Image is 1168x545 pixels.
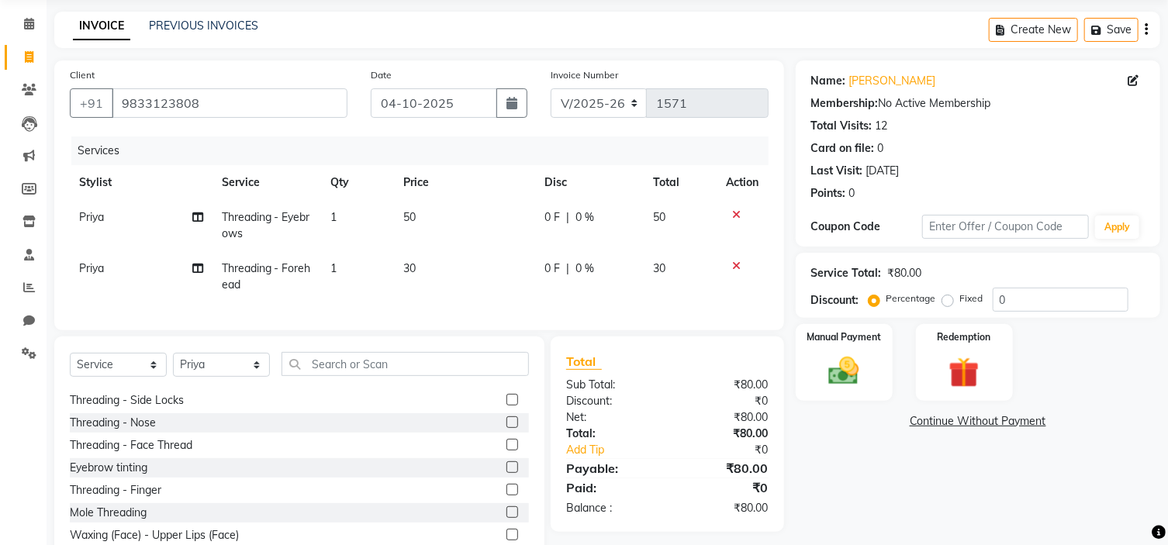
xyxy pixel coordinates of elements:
div: Eyebrow tinting [70,460,147,476]
div: 12 [876,118,888,134]
th: Service [213,165,322,200]
div: ₹0 [667,393,779,409]
div: ₹80.00 [888,265,922,281]
button: Apply [1095,216,1139,239]
label: Client [70,68,95,82]
span: 1 [330,210,337,224]
div: Payable: [555,459,667,478]
img: _cash.svg [819,354,869,388]
span: 30 [653,261,665,275]
label: Invoice Number [551,68,618,82]
div: Threading - Nose [70,415,156,431]
div: Name: [811,73,846,89]
div: Discount: [555,393,667,409]
a: [PERSON_NAME] [849,73,936,89]
div: 0 [878,140,884,157]
div: Discount: [811,292,859,309]
input: Enter Offer / Coupon Code [922,215,1089,239]
div: Threading - Side Locks [70,392,184,409]
th: Disc [535,165,643,200]
label: Date [371,68,392,82]
div: 0 [849,185,855,202]
div: ₹0 [686,442,780,458]
span: 0 % [575,209,594,226]
div: Coupon Code [811,219,922,235]
button: Create New [989,18,1078,42]
div: Paid: [555,478,667,497]
div: Balance : [555,500,667,516]
div: Total Visits: [811,118,873,134]
div: Waxing (Face) - Upper Lips (Face) [70,527,239,543]
span: 50 [403,210,416,224]
div: Last Visit: [811,163,863,179]
span: Priya [79,261,104,275]
div: Card on file: [811,140,875,157]
span: Threading - Forehead [222,261,311,291]
div: No Active Membership [811,95,1145,112]
div: ₹80.00 [667,377,779,393]
a: Continue Without Payment [799,413,1157,429]
button: +91 [70,88,113,118]
div: Membership: [811,95,879,112]
th: Action [717,165,769,200]
div: Net: [555,409,667,426]
a: PREVIOUS INVOICES [149,19,258,33]
div: Total: [555,426,667,442]
span: Total [566,354,602,370]
label: Manual Payment [807,330,881,344]
div: ₹80.00 [667,500,779,516]
div: [DATE] [866,163,900,179]
div: Points: [811,185,846,202]
span: Threading - Eyebrows [222,210,310,240]
div: Service Total: [811,265,882,281]
img: _gift.svg [939,354,989,392]
div: ₹0 [667,478,779,497]
th: Stylist [70,165,213,200]
a: Add Tip [555,442,686,458]
th: Total [644,165,717,200]
div: Threading - Face Thread [70,437,192,454]
label: Redemption [938,330,991,344]
th: Price [394,165,536,200]
span: 1 [330,261,337,275]
div: Services [71,136,780,165]
div: ₹80.00 [667,426,779,442]
div: Threading - Finger [70,482,161,498]
label: Fixed [960,291,983,305]
span: 0 F [544,209,560,226]
span: | [566,209,569,226]
div: Sub Total: [555,377,667,393]
span: 30 [403,261,416,275]
div: Mole Threading [70,505,147,521]
div: ₹80.00 [667,409,779,426]
span: 0 F [544,260,560,277]
a: INVOICE [73,12,130,40]
div: ₹80.00 [667,459,779,478]
button: Save [1084,18,1139,42]
th: Qty [321,165,394,200]
label: Percentage [886,291,936,305]
span: Priya [79,210,104,224]
span: 50 [653,210,665,224]
input: Search by Name/Mobile/Email/Code [112,88,347,118]
span: 0 % [575,260,594,277]
input: Search or Scan [282,352,529,376]
span: | [566,260,569,277]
